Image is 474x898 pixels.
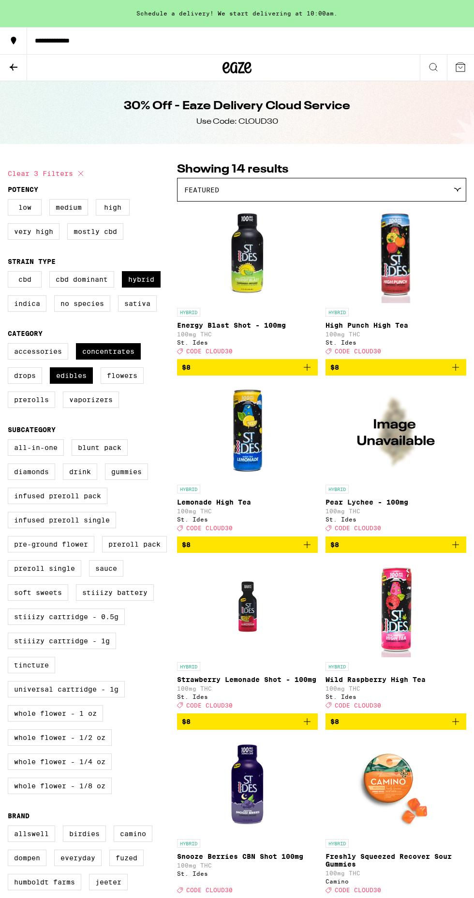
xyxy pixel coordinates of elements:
[177,508,318,514] p: 100mg THC
[199,383,296,480] img: St. Ides - Lemonade High Tea
[326,662,349,671] p: HYBRID
[326,331,466,337] p: 100mg THC
[326,676,466,683] p: Wild Raspberry High Tea
[8,753,112,770] label: Whole Flower - 1/4 oz
[8,560,81,577] label: Preroll Single
[8,584,68,601] label: Soft Sweets
[177,339,318,346] div: St. Ides
[326,383,466,536] a: Open page for Pear Lychee - 100mg from St. Ides
[8,729,112,746] label: Whole Flower - 1/2 oz
[177,853,318,860] p: Snooze Berries CBN Shot 100mg
[330,541,339,549] span: $8
[177,359,318,376] button: Add to bag
[177,738,318,898] a: Open page for Snooze Berries CBN Shot 100mg from St. Ides
[8,439,64,456] label: All-In-One
[326,508,466,514] p: 100mg THC
[8,186,38,193] legend: Potency
[348,383,444,480] img: St. Ides - Pear Lychee - 100mg
[72,439,128,456] label: Blunt Pack
[8,608,125,625] label: STIIIZY Cartridge - 0.5g
[326,308,349,317] p: HYBRID
[177,862,318,869] p: 100mg THC
[326,359,466,376] button: Add to bag
[54,295,110,312] label: No Species
[326,536,466,553] button: Add to bag
[118,295,157,312] label: Sativa
[63,463,97,480] label: Drink
[177,662,200,671] p: HYBRID
[8,536,94,552] label: Pre-ground Flower
[335,887,381,893] span: CODE CLOUD30
[177,161,466,178] p: Showing 14 results
[114,826,152,842] label: Camino
[67,223,123,240] label: Mostly CBD
[109,850,144,866] label: Fuzed
[8,633,116,649] label: STIIIZY Cartridge - 1g
[184,186,219,194] span: Featured
[326,485,349,493] p: HYBRID
[49,271,114,288] label: CBD Dominant
[63,391,119,408] label: Vaporizers
[177,870,318,877] div: St. Ides
[326,853,466,868] p: Freshly Squeezed Recover Sour Gummies
[6,7,70,14] span: Hi. Need any help?
[335,525,381,532] span: CODE CLOUD30
[8,367,42,384] label: Drops
[177,839,200,848] p: HYBRID
[8,161,87,186] button: Clear 3 filters
[89,874,128,890] label: Jeeter
[105,463,148,480] label: Gummies
[196,116,278,127] div: Use Code: CLOUD30
[8,778,112,794] label: Whole Flower - 1/8 oz
[326,713,466,730] button: Add to bag
[8,426,56,434] legend: Subcategory
[8,343,68,360] label: Accessories
[177,694,318,700] div: St. Ides
[177,676,318,683] p: Strawberry Lemonade Shot - 100mg
[177,331,318,337] p: 100mg THC
[54,850,102,866] label: Everyday
[186,702,233,709] span: CODE CLOUD30
[182,718,191,725] span: $8
[8,199,42,216] label: Low
[8,874,81,890] label: Humboldt Farms
[199,561,296,657] img: St. Ides - Strawberry Lemonade Shot - 100mg
[326,339,466,346] div: St. Ides
[326,206,466,359] a: Open page for High Punch High Tea from St. Ides
[177,321,318,329] p: Energy Blast Shot - 100mg
[348,738,444,834] img: Camino - Freshly Squeezed Recover Sour Gummies
[335,348,381,354] span: CODE CLOUD30
[326,321,466,329] p: High Punch High Tea
[326,738,466,898] a: Open page for Freshly Squeezed Recover Sour Gummies from Camino
[326,870,466,876] p: 100mg THC
[177,685,318,692] p: 100mg THC
[348,561,444,657] img: St. Ides - Wild Raspberry High Tea
[76,584,154,601] label: STIIIZY Battery
[326,878,466,884] div: Camino
[330,718,339,725] span: $8
[8,812,30,820] legend: Brand
[89,560,123,577] label: Sauce
[102,536,167,552] label: Preroll Pack
[326,516,466,522] div: St. Ides
[8,463,55,480] label: Diamonds
[177,308,200,317] p: HYBRID
[8,223,59,240] label: Very High
[8,330,43,337] legend: Category
[8,850,46,866] label: Dompen
[326,694,466,700] div: St. Ides
[8,657,55,673] label: Tincture
[326,561,466,713] a: Open page for Wild Raspberry High Tea from St. Ides
[177,498,318,506] p: Lemonade High Tea
[8,258,56,265] legend: Strain Type
[124,98,350,115] h1: 30% Off - Eaze Delivery Cloud Service
[177,516,318,522] div: St. Ides
[186,525,233,532] span: CODE CLOUD30
[177,206,318,359] a: Open page for Energy Blast Shot - 100mg from St. Ides
[8,681,125,697] label: Universal Cartridge - 1g
[8,512,116,528] label: Infused Preroll Single
[96,199,130,216] label: High
[177,561,318,713] a: Open page for Strawberry Lemonade Shot - 100mg from St. Ides
[199,738,296,834] img: St. Ides - Snooze Berries CBN Shot 100mg
[330,363,339,371] span: $8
